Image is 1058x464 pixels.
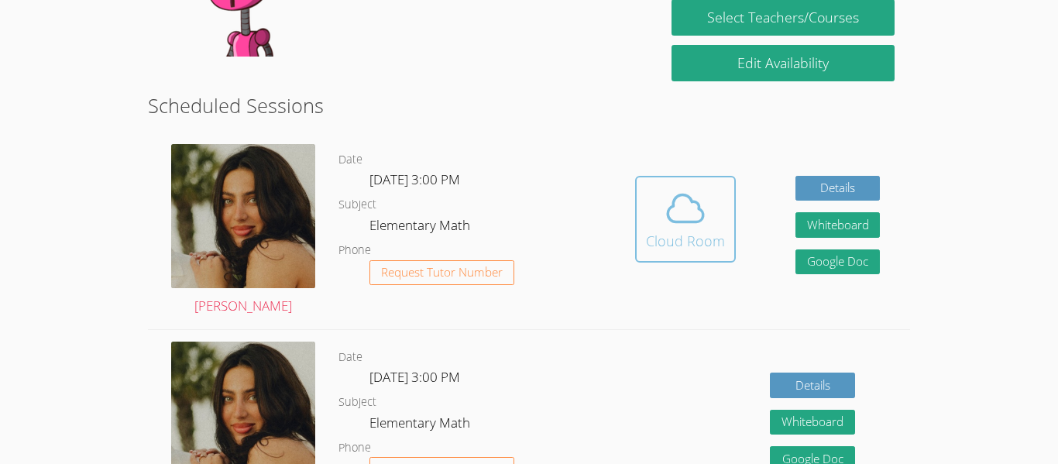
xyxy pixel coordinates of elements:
[338,393,376,412] dt: Subject
[770,373,855,398] a: Details
[171,144,315,318] a: [PERSON_NAME]
[369,260,514,286] button: Request Tutor Number
[338,241,371,260] dt: Phone
[795,249,881,275] a: Google Doc
[369,170,460,188] span: [DATE] 3:00 PM
[369,412,473,438] dd: Elementary Math
[795,212,881,238] button: Whiteboard
[338,195,376,215] dt: Subject
[646,230,725,252] div: Cloud Room
[381,266,503,278] span: Request Tutor Number
[369,215,473,241] dd: Elementary Math
[171,144,315,288] img: avatar.png
[338,348,362,367] dt: Date
[338,150,362,170] dt: Date
[148,91,910,120] h2: Scheduled Sessions
[338,438,371,458] dt: Phone
[770,410,855,435] button: Whiteboard
[635,176,736,263] button: Cloud Room
[672,45,895,81] a: Edit Availability
[369,368,460,386] span: [DATE] 3:00 PM
[795,176,881,201] a: Details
